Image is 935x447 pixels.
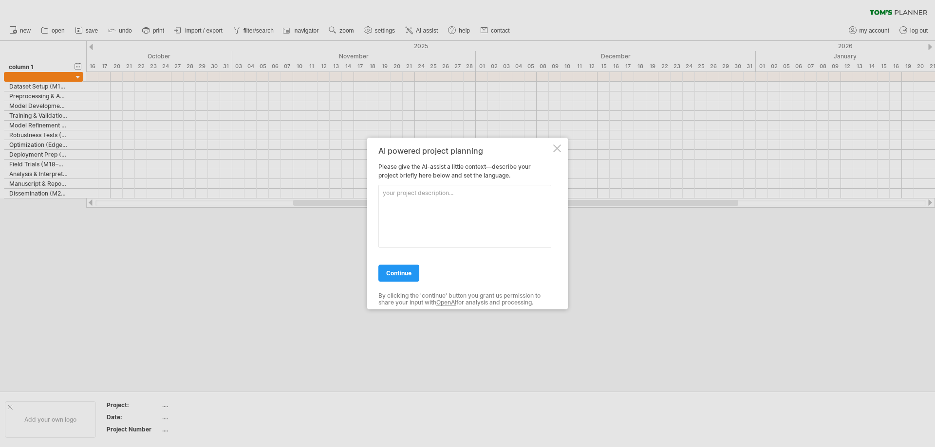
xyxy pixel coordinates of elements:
a: OpenAI [436,299,456,306]
div: Please give the AI-assist a little context—describe your project briefly here below and set the l... [378,146,551,301]
div: AI powered project planning [378,146,551,155]
div: By clicking the 'continue' button you grant us permission to share your input with for analysis a... [378,292,551,306]
a: continue [378,265,419,282]
span: continue [386,269,411,277]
